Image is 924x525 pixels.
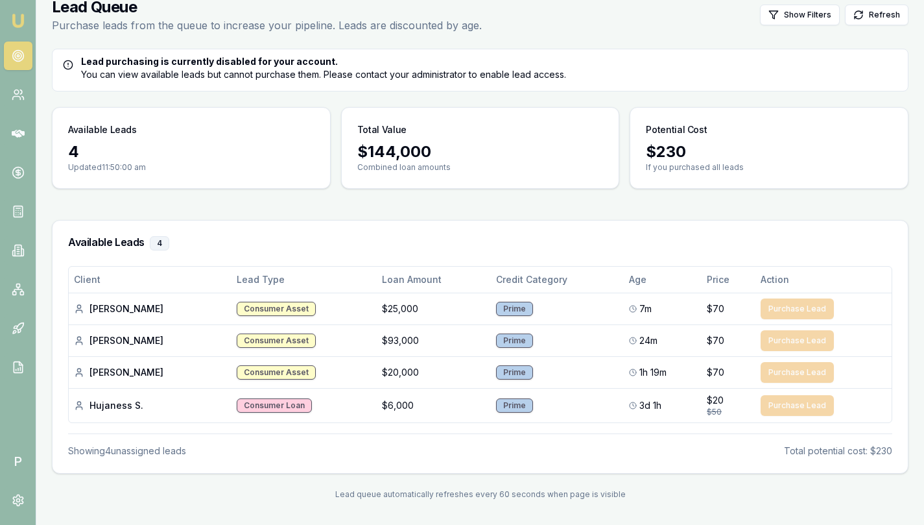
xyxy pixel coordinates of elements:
div: Prime [496,302,533,316]
p: Combined loan amounts [357,162,604,173]
p: Updated 11:50:00 am [68,162,314,173]
img: emu-icon-u.png [10,13,26,29]
div: Consumer Asset [237,365,316,380]
span: $70 [707,366,724,379]
span: $20 [707,394,724,407]
th: Action [755,267,892,293]
span: $70 [707,302,724,315]
div: Lead queue automatically refreshes every 60 seconds when page is visible [52,489,908,500]
h3: Available Leads [68,123,137,136]
span: $70 [707,334,724,347]
td: $6,000 [377,388,491,422]
div: 4 [68,141,314,162]
div: [PERSON_NAME] [74,302,226,315]
th: Price [702,267,755,293]
td: $20,000 [377,356,491,388]
p: If you purchased all leads [646,162,892,173]
h3: Available Leads [68,236,892,250]
div: Consumer Asset [237,302,316,316]
span: 3d 1h [639,399,661,412]
div: Total potential cost: $230 [784,445,892,458]
div: [PERSON_NAME] [74,334,226,347]
h3: Potential Cost [646,123,707,136]
div: $50 [707,407,750,417]
div: You can view available leads but cannot purchase them. Please contact your administrator to enabl... [63,55,897,81]
div: Prime [496,365,533,380]
div: Consumer Asset [237,334,316,348]
th: Client [69,267,231,293]
th: Loan Amount [377,267,491,293]
div: Hujaness S. [74,399,226,412]
span: 7m [639,302,652,315]
div: Showing 4 unassigned lead s [68,445,186,458]
div: Prime [496,398,533,413]
div: 4 [150,236,169,250]
th: Lead Type [231,267,377,293]
button: Show Filters [760,5,840,25]
div: $ 230 [646,141,892,162]
div: Prime [496,334,533,348]
th: Age [624,267,702,293]
td: $25,000 [377,293,491,324]
p: Purchase leads from the queue to increase your pipeline. Leads are discounted by age. [52,18,482,33]
th: Credit Category [491,267,624,293]
td: $93,000 [377,324,491,356]
h3: Total Value [357,123,407,136]
button: Refresh [845,5,908,25]
strong: Lead purchasing is currently disabled for your account. [81,56,338,67]
div: Consumer Loan [237,398,312,413]
span: 24m [639,334,657,347]
span: P [4,447,32,476]
span: 1h 19m [639,366,667,379]
div: [PERSON_NAME] [74,366,226,379]
div: $ 144,000 [357,141,604,162]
